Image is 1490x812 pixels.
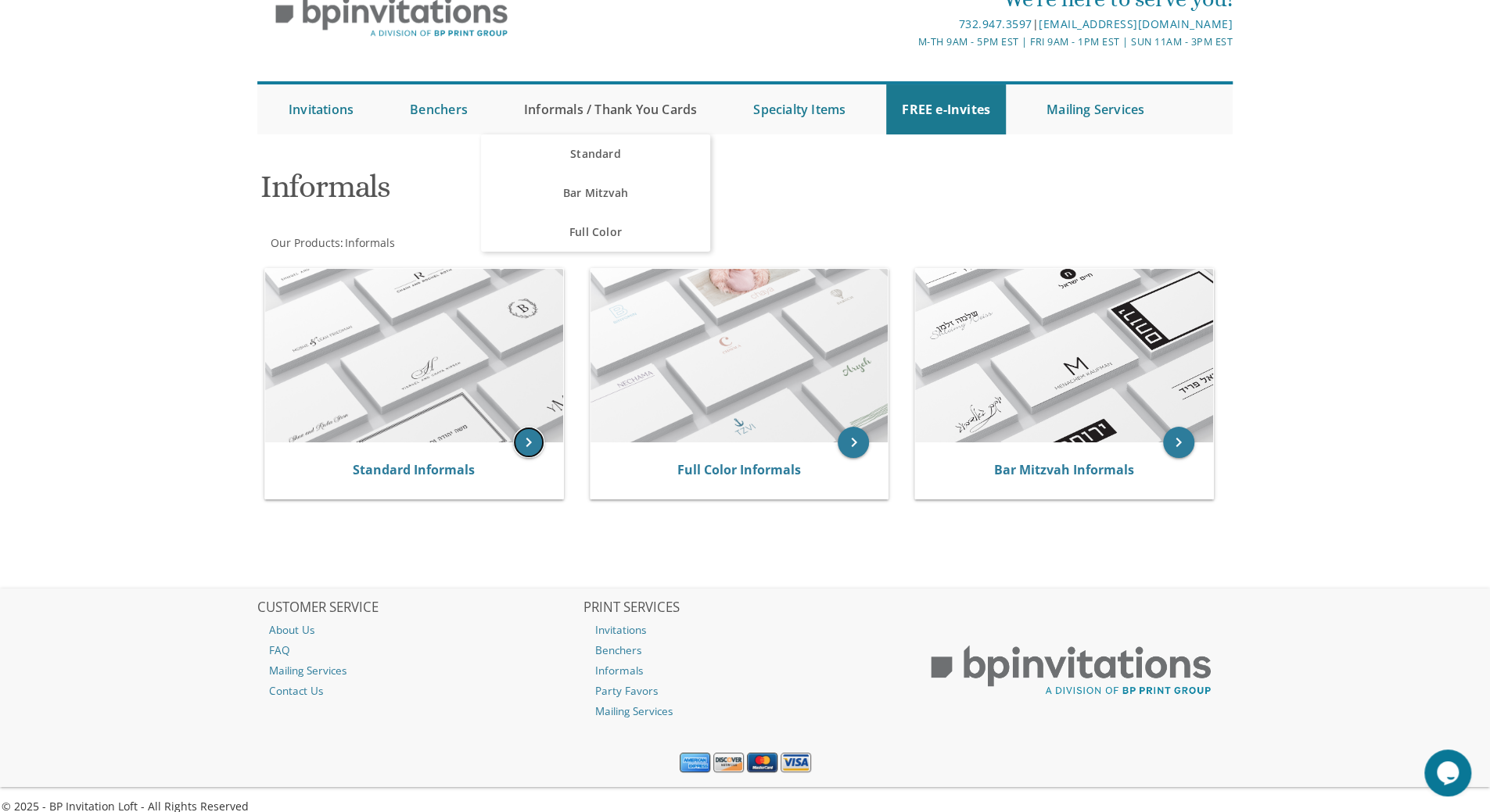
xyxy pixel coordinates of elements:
a: Informals [343,235,395,250]
span: Informals [345,235,395,250]
a: Invitations [583,620,907,640]
a: keyboard_arrow_right [513,427,544,458]
a: Mailing Services [583,701,907,721]
div: M-Th 9am - 5pm EST | Fri 9am - 1pm EST | Sun 11am - 3pm EST [583,34,1233,50]
img: American Express [680,753,710,773]
h2: PRINT SERVICES [583,600,907,616]
img: Full Color Informals [591,269,889,442]
div: : [257,235,745,251]
a: 732.947.3597 [958,16,1032,31]
a: Benchers [394,84,483,134]
a: Invitations [273,84,369,134]
img: Standard Informals [265,269,563,442]
iframe: chat widget [1424,749,1474,796]
a: Informals / Thank You Cards [508,84,713,134]
a: Mailing Services [257,660,581,681]
a: FREE e-Invites [886,84,1006,134]
div: | [583,15,1233,34]
img: Visa [781,753,811,773]
a: Our Products [269,235,340,250]
a: [EMAIL_ADDRESS][DOMAIN_NAME] [1039,16,1233,31]
a: Bar Mitzvah Informals [994,461,1134,478]
a: Informals [583,660,907,681]
h2: CUSTOMER SERVICE [257,600,581,616]
a: Benchers [583,640,907,660]
img: MasterCard [747,753,777,773]
h1: Informals [260,170,899,216]
a: Contact Us [257,681,581,701]
a: Full Color Informals [677,461,801,478]
img: Bar Mitzvah Informals [915,269,1213,442]
a: keyboard_arrow_right [838,427,869,458]
a: Standard Informals [353,461,475,478]
a: Party Favors [583,681,907,701]
a: FAQ [257,640,581,660]
img: Discover [713,753,744,773]
a: Specialty Items [738,84,861,134]
a: keyboard_arrow_right [1163,427,1194,458]
a: About Us [257,620,581,640]
img: BP Print Group [909,631,1233,710]
a: Full Color [481,213,710,252]
a: Mailing Services [1031,84,1160,134]
a: Standard [481,134,710,173]
a: Bar Mitzvah [481,173,710,213]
